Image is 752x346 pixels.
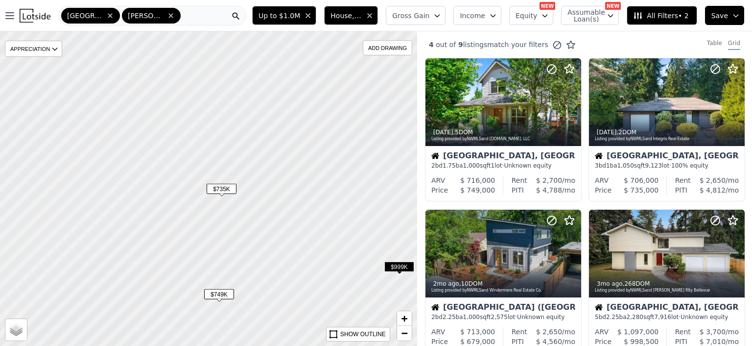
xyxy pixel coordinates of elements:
span: $ 4,788 [536,186,562,194]
div: 5 bd 2.25 ba sqft lot · Unknown equity [595,313,739,321]
button: Save [705,6,744,25]
div: ARV [431,175,445,185]
div: ADD DRAWING [363,41,412,55]
div: PITI [675,185,687,195]
div: PITI [512,185,524,195]
span: $ 7,010 [700,338,726,346]
div: /mo [527,175,575,185]
button: Up to $1.0M [252,6,316,25]
img: House [431,303,439,311]
span: 1 [491,162,495,169]
div: Listing provided by NWMLS and Windermere Real Estate Co. [431,288,576,294]
div: Rent [512,175,527,185]
span: $ 2,700 [536,176,562,184]
span: Income [460,11,485,21]
span: [PERSON_NAME] ([GEOGRAPHIC_DATA]) [128,11,165,21]
span: Assumable Loan(s) [567,9,599,23]
span: $ 998,500 [624,338,658,346]
div: 3 bd 1 ba sqft lot · 100% equity [595,162,739,170]
button: House, Multifamily [324,6,378,25]
div: $749K [204,289,234,303]
div: NEW [605,2,621,10]
span: $ 706,000 [624,176,658,184]
span: $ 679,000 [460,338,495,346]
a: Layers [5,319,27,341]
div: , 5 DOM [431,128,576,136]
time: 2025-05-29 21:54 [597,280,623,287]
div: [GEOGRAPHIC_DATA] ([GEOGRAPHIC_DATA]) [431,303,575,313]
button: All Filters• 2 [627,6,697,25]
div: Listing provided by NWMLS and [PERSON_NAME] Rlty Bellevue [595,288,740,294]
span: $ 4,560 [536,338,562,346]
div: Rent [675,327,691,337]
div: Price [431,185,448,195]
time: 2025-08-11 00:00 [597,129,617,136]
div: ARV [595,175,609,185]
div: [GEOGRAPHIC_DATA], [GEOGRAPHIC_DATA] [595,152,739,162]
span: 9,123 [645,162,661,169]
span: $749K [204,289,234,299]
span: 7,916 [655,314,671,321]
span: 2,575 [491,314,508,321]
span: 2,280 [627,314,643,321]
img: House [595,152,603,160]
div: , 10 DOM [431,280,576,288]
span: $ 2,650 [700,176,726,184]
div: 2 bd 2.25 ba sqft lot · Unknown equity [431,313,575,321]
div: 2 bd 1.75 ba sqft lot · Unknown equity [431,162,575,170]
span: $ 749,000 [460,186,495,194]
span: Save [711,11,728,21]
span: $999K [384,262,414,272]
span: 9 [456,41,463,49]
span: House, Multifamily [330,11,362,21]
div: $999K [384,262,414,276]
div: Table [707,39,722,50]
span: [GEOGRAPHIC_DATA] [67,11,104,21]
span: 4 [429,41,434,49]
div: /mo [527,327,575,337]
button: Income [453,6,501,25]
div: SHOW OUTLINE [340,330,386,339]
span: Gross Gain [392,11,429,21]
span: 1,000 [463,314,480,321]
div: $735K [207,184,236,198]
div: /mo [687,185,739,195]
span: $ 4,812 [700,186,726,194]
span: 1,050 [617,162,634,169]
span: All Filters • 2 [633,11,688,21]
img: House [431,152,439,160]
span: + [401,312,408,324]
div: APPRECIATION [5,41,62,57]
span: match your filters [487,40,548,49]
button: Gross Gain [386,6,446,25]
a: Zoom in [397,311,412,326]
div: [GEOGRAPHIC_DATA], [GEOGRAPHIC_DATA] [595,303,739,313]
span: Equity [516,11,537,21]
span: 1,000 [463,162,480,169]
div: Listing provided by NWMLS and Integris Real Estate [595,136,740,142]
img: Lotside [20,9,50,23]
div: ARV [595,327,609,337]
span: $ 2,650 [536,328,562,336]
div: ARV [431,327,445,337]
time: 2025-08-13 00:00 [433,129,453,136]
div: /mo [691,327,739,337]
span: Up to $1.0M [258,11,300,21]
span: $735K [207,184,236,194]
div: /mo [524,185,575,195]
div: NEW [540,2,555,10]
div: Listing provided by NWMLS and [DOMAIN_NAME], LLC [431,136,576,142]
div: Rent [675,175,691,185]
div: , 268 DOM [595,280,740,288]
div: , 2 DOM [595,128,740,136]
span: − [401,327,408,339]
time: 2025-06-19 20:54 [433,280,459,287]
div: Price [595,185,611,195]
button: Assumable Loan(s) [561,6,619,25]
span: $ 713,000 [460,328,495,336]
div: /mo [691,175,739,185]
a: [DATE],5DOMListing provided byNWMLSand [DOMAIN_NAME], LLCHouse[GEOGRAPHIC_DATA], [GEOGRAPHIC_DATA... [425,58,581,201]
div: Rent [512,327,527,337]
span: $ 716,000 [460,176,495,184]
div: Grid [728,39,740,50]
